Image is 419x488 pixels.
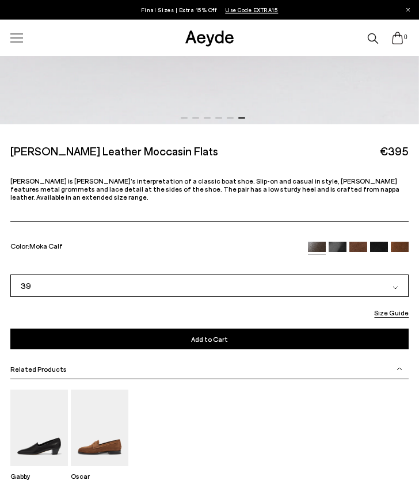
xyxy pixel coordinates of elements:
[71,472,128,481] p: Oscar
[215,118,222,119] span: Go to slide 4
[10,177,409,201] p: [PERSON_NAME] is [PERSON_NAME]’s interpretation of a classic boat shoe. Slip-on and casual in sty...
[227,118,234,119] span: Go to slide 5
[393,285,398,291] img: svg%3E
[192,118,199,119] span: Go to slide 2
[10,146,218,157] h2: [PERSON_NAME] Leather Moccasin Flats
[10,242,303,255] div: Color:
[191,335,228,344] span: Add to Cart
[204,118,211,119] span: Go to slide 3
[397,367,402,372] img: svg%3E
[238,118,245,119] span: Go to slide 6
[380,146,409,157] span: €395
[10,390,68,467] img: Gabby Almond-Toe Loafers
[71,460,128,481] a: Oscar Suede Loafers Oscar
[10,329,409,350] button: Add to Cart
[10,365,67,373] span: Related Products
[29,242,63,250] span: Moka Calf
[181,118,188,119] span: Go to slide 1
[364,307,419,319] button: Size Guide
[10,460,68,481] a: Gabby Almond-Toe Loafers Gabby
[71,390,128,467] img: Oscar Suede Loafers
[21,280,31,292] span: 39
[10,472,68,481] p: Gabby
